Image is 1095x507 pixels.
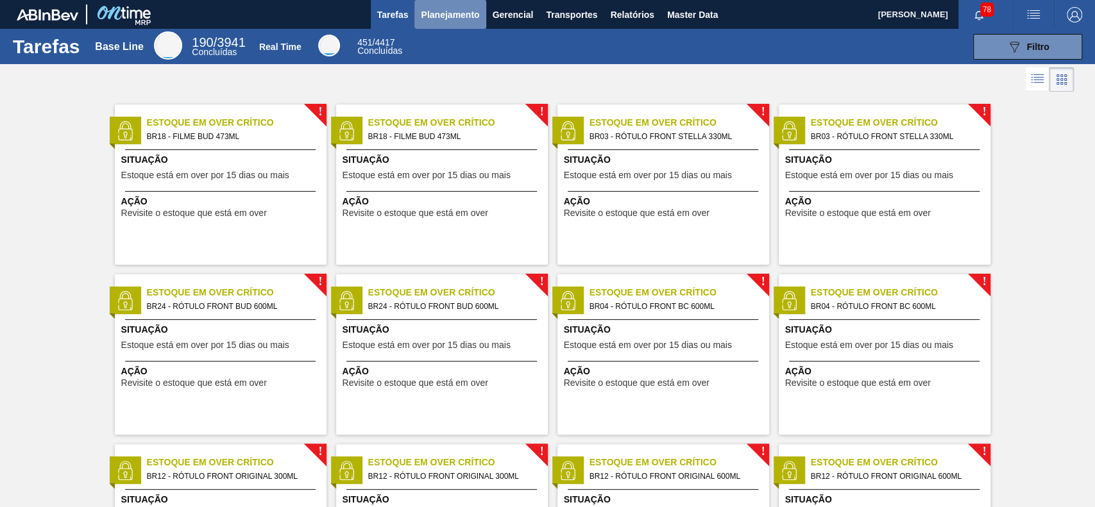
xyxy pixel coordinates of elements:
[337,121,356,140] img: status
[539,107,543,117] span: !
[785,493,987,506] span: Situação
[121,170,289,180] span: Estoque está em over por 15 dias ou mais
[368,129,538,144] span: BR18 - FILME BUD 473ML
[564,153,766,167] span: Situação
[564,323,766,337] span: Situação
[147,299,316,313] span: BR24 - RÓTULO FRONT BUD 600ML
[13,39,80,54] h1: Tarefas
[357,46,402,56] span: Concluídas
[147,469,316,483] span: BR12 - RÓTULO FRONT ORIGINAL 300ML
[147,286,327,299] span: Estoque em Over Crítico
[121,378,267,388] span: Revisite o estoque que está em over
[564,195,766,208] span: Ação
[377,7,409,22] span: Tarefas
[121,340,289,350] span: Estoque está em over por 15 dias ou mais
[761,277,765,287] span: !
[982,107,986,117] span: !
[318,35,340,56] div: Real Time
[343,170,511,180] span: Estoque está em over por 15 dias ou mais
[779,121,799,140] img: status
[147,129,316,144] span: BR18 - FILME BUD 473ML
[590,299,759,313] span: BR04 - RÓTULO FRONT BC 600ML
[1067,7,1082,22] img: Logout
[982,277,986,287] span: !
[590,116,769,129] span: Estoque em Over Crítico
[115,291,135,310] img: status
[121,493,323,506] span: Situação
[564,378,709,388] span: Revisite o estoque que está em over
[785,170,953,180] span: Estoque está em over por 15 dias ou mais
[337,291,356,310] img: status
[590,456,769,469] span: Estoque em Over Crítico
[343,340,511,350] span: Estoque está em over por 15 dias ou mais
[590,286,769,299] span: Estoque em Over Crítico
[811,116,990,129] span: Estoque em Over Crítico
[779,291,799,310] img: status
[558,121,577,140] img: status
[318,107,322,117] span: !
[811,129,980,144] span: BR03 - RÓTULO FRONT STELLA 330ML
[318,447,322,456] span: !
[785,153,987,167] span: Situação
[785,195,987,208] span: Ação
[368,286,548,299] span: Estoque em Over Crítico
[115,121,135,140] img: status
[421,7,479,22] span: Planejamento
[1049,67,1074,92] div: Visão em Cards
[337,461,356,480] img: status
[811,469,980,483] span: BR12 - RÓTULO FRONT ORIGINAL 600ML
[259,42,301,52] div: Real Time
[368,456,548,469] span: Estoque em Over Crítico
[343,323,545,337] span: Situação
[343,195,545,208] span: Ação
[558,291,577,310] img: status
[17,9,78,21] img: TNhmsLtSVTkK8tSr43FrP2fwEKptu5GPRR3wAAAABJRU5ErkJggg==
[539,447,543,456] span: !
[785,365,987,378] span: Ação
[1026,7,1041,22] img: userActions
[590,129,759,144] span: BR03 - RÓTULO FRONT STELLA 330ML
[121,153,323,167] span: Situação
[192,47,237,57] span: Concluídas
[980,3,994,17] span: 78
[368,469,538,483] span: BR12 - RÓTULO FRONT ORIGINAL 300ML
[811,286,990,299] span: Estoque em Over Crítico
[590,469,759,483] span: BR12 - RÓTULO FRONT ORIGINAL 600ML
[761,107,765,117] span: !
[121,323,323,337] span: Situação
[192,35,245,49] span: / 3941
[343,378,488,388] span: Revisite o estoque que está em over
[1026,67,1049,92] div: Visão em Lista
[121,195,323,208] span: Ação
[779,461,799,480] img: status
[546,7,597,22] span: Transportes
[147,116,327,129] span: Estoque em Over Crítico
[785,378,931,388] span: Revisite o estoque que está em over
[564,493,766,506] span: Situação
[154,31,182,60] div: Base Line
[761,447,765,456] span: !
[343,493,545,506] span: Situação
[368,299,538,313] span: BR24 - RÓTULO FRONT BUD 600ML
[318,277,322,287] span: !
[121,365,323,378] span: Ação
[785,208,931,218] span: Revisite o estoque que está em over
[667,7,718,22] span: Master Data
[564,365,766,378] span: Ação
[192,37,245,56] div: Base Line
[811,456,990,469] span: Estoque em Over Crítico
[558,461,577,480] img: status
[564,208,709,218] span: Revisite o estoque que está em over
[958,6,999,24] button: Notificações
[368,116,548,129] span: Estoque em Over Crítico
[493,7,534,22] span: Gerencial
[811,299,980,313] span: BR04 - RÓTULO FRONT BC 600ML
[192,35,213,49] span: 190
[982,447,986,456] span: !
[1027,42,1049,52] span: Filtro
[343,153,545,167] span: Situação
[343,365,545,378] span: Ação
[357,37,372,47] span: 451
[785,323,987,337] span: Situação
[973,34,1082,60] button: Filtro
